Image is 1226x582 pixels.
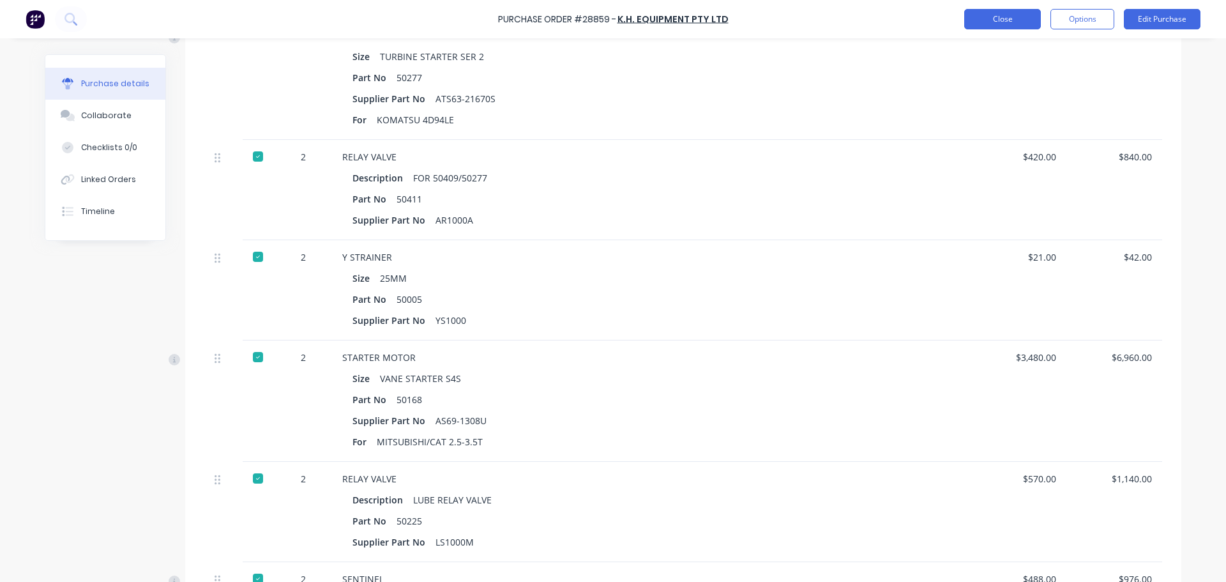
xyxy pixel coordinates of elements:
[45,132,165,164] button: Checklists 0/0
[81,110,132,121] div: Collaborate
[352,433,377,451] div: For
[380,269,407,287] div: 25MM
[981,351,1056,364] div: $3,480.00
[435,533,474,551] div: LS1000M
[413,491,492,509] div: LUBE RELAY VALVE
[380,369,461,388] div: VANE STARTER S4S
[45,164,165,195] button: Linked Orders
[1077,472,1152,486] div: $1,140.00
[435,411,487,430] div: AS69-1308U
[498,13,616,26] div: Purchase Order #28859 -
[352,269,380,287] div: Size
[435,311,466,330] div: YS1000
[1077,351,1152,364] div: $6,960.00
[352,311,435,330] div: Supplier Part No
[397,512,422,530] div: 50225
[352,47,380,66] div: Size
[352,491,413,509] div: Description
[1077,150,1152,164] div: $840.00
[377,433,483,451] div: MITSUBISHI/CAT 2.5-3.5T
[352,411,435,430] div: Supplier Part No
[352,190,397,208] div: Part No
[1077,250,1152,264] div: $42.00
[352,211,435,229] div: Supplier Part No
[352,89,435,108] div: Supplier Part No
[352,169,413,187] div: Description
[352,68,397,87] div: Part No
[342,150,960,164] div: RELAY VALVE
[352,512,397,530] div: Part No
[285,150,322,164] div: 2
[352,533,435,551] div: Supplier Part No
[81,174,136,185] div: Linked Orders
[617,13,729,26] a: K.H. EQUIPMENT PTY LTD
[26,10,45,29] img: Factory
[1124,9,1200,29] button: Edit Purchase
[413,169,487,187] div: FOR 50409/50277
[81,206,115,217] div: Timeline
[342,351,960,364] div: STARTER MOTOR
[285,472,322,486] div: 2
[397,190,422,208] div: 50411
[397,290,422,309] div: 50005
[981,250,1056,264] div: $21.00
[1050,9,1114,29] button: Options
[342,472,960,486] div: RELAY VALVE
[342,250,960,264] div: Y STRAINER
[45,195,165,227] button: Timeline
[981,150,1056,164] div: $420.00
[397,390,422,409] div: 50168
[981,472,1056,486] div: $570.00
[81,78,149,89] div: Purchase details
[380,47,484,66] div: TURBINE STARTER SER 2
[352,390,397,409] div: Part No
[285,351,322,364] div: 2
[964,9,1041,29] button: Close
[397,68,422,87] div: 50277
[435,211,473,229] div: AR1000A
[81,142,137,153] div: Checklists 0/0
[352,290,397,309] div: Part No
[377,111,454,129] div: KOMATSU 4D94LE
[45,100,165,132] button: Collaborate
[435,89,496,108] div: ATS63-21670S
[352,369,380,388] div: Size
[45,68,165,100] button: Purchase details
[352,111,377,129] div: For
[285,250,322,264] div: 2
